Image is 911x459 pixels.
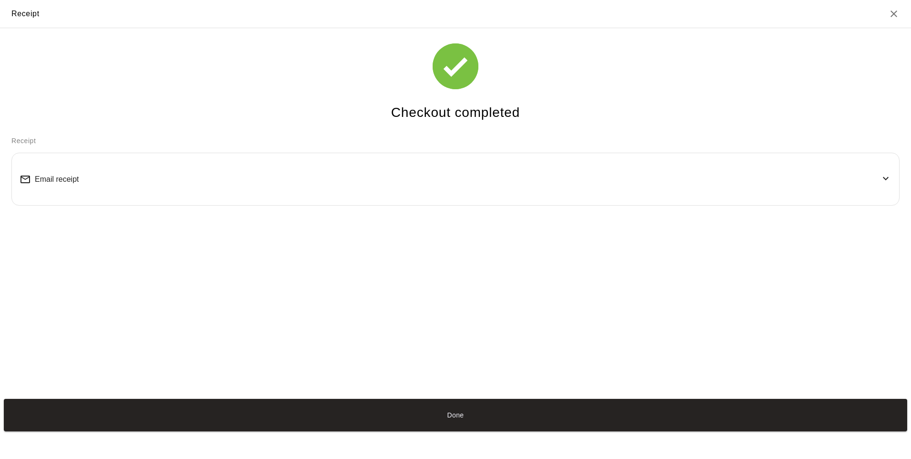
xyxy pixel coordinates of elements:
[11,8,40,20] div: Receipt
[391,104,520,121] h4: Checkout completed
[4,399,907,431] button: Done
[35,175,79,184] span: Email receipt
[11,136,900,146] p: Receipt
[888,8,900,20] button: Close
